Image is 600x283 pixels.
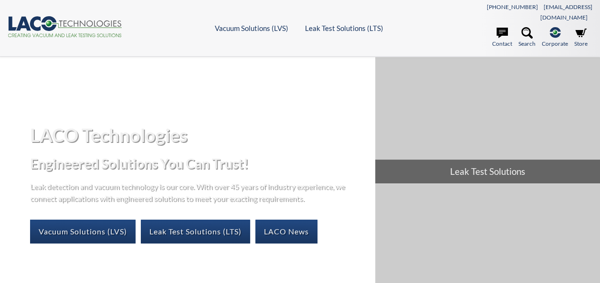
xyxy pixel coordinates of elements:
a: Store [574,27,588,48]
h1: LACO Technologies [30,123,368,147]
span: Corporate [542,39,568,48]
a: Vacuum Solutions (LVS) [30,220,136,243]
a: [EMAIL_ADDRESS][DOMAIN_NAME] [540,3,592,21]
a: Vacuum Solutions (LVS) [215,24,288,32]
a: LACO News [255,220,317,243]
h2: Engineered Solutions You Can Trust! [30,155,368,172]
p: Leak detection and vacuum technology is our core. With over 45 years of industry experience, we c... [30,180,350,204]
span: Leak Test Solutions [375,160,600,183]
a: Contact [492,27,512,48]
a: Leak Test Solutions (LTS) [141,220,250,243]
a: [PHONE_NUMBER] [487,3,538,10]
a: Search [518,27,536,48]
a: Leak Test Solutions (LTS) [305,24,383,32]
a: Leak Test Solutions [375,57,600,183]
